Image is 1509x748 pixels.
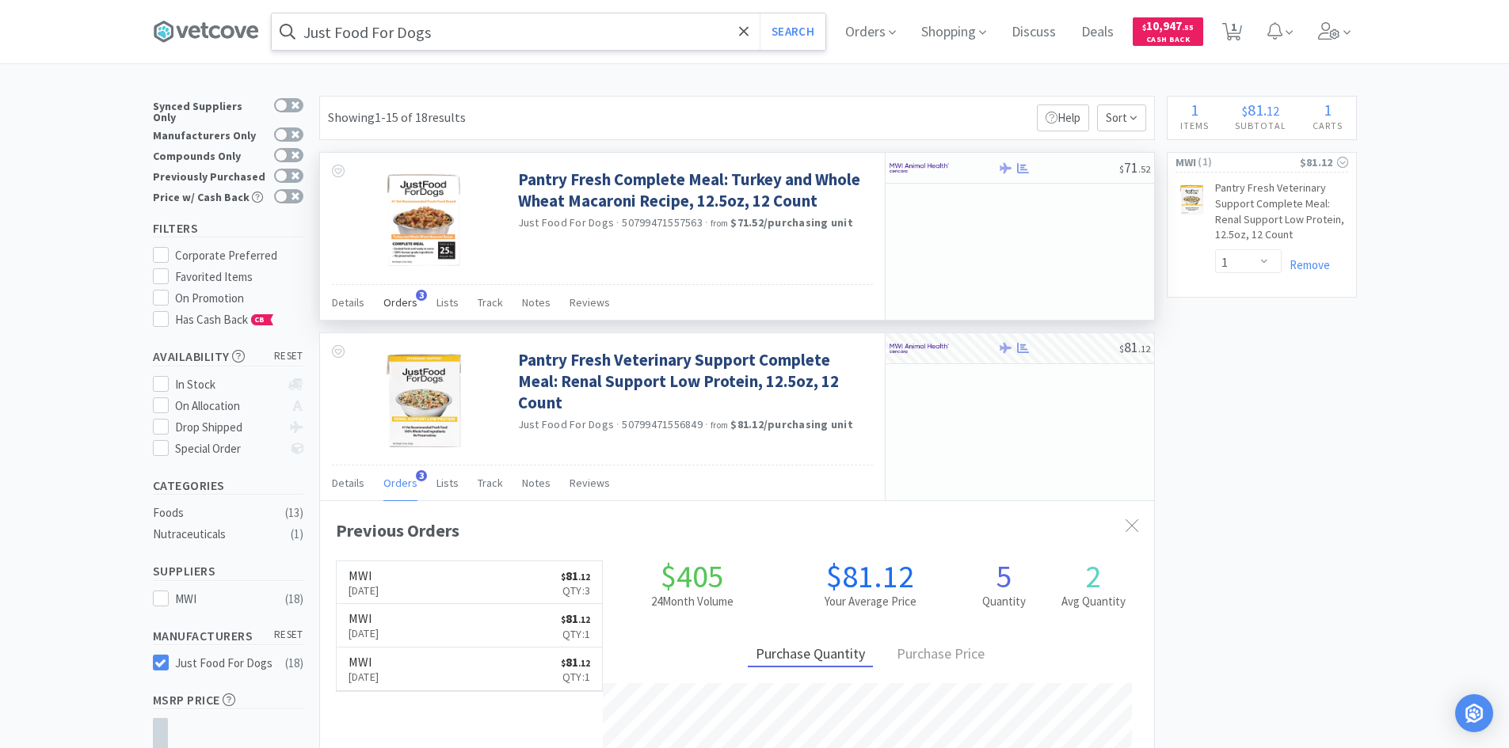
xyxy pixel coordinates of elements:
[561,654,590,670] span: 81
[285,590,303,609] div: ( 18 )
[1196,154,1299,170] span: ( 1 )
[1119,343,1124,355] span: $
[518,417,615,431] a: Just Food For Dogs
[153,691,303,709] h5: MSRP Price
[518,215,615,230] a: Just Food For Dogs
[332,295,364,309] span: Details
[561,625,590,643] p: Qty: 1
[959,560,1049,592] h1: 5
[337,561,603,605] a: MWI[DATE]$81.12Qty:3
[1324,100,1332,120] span: 1
[760,13,825,50] button: Search
[730,215,853,230] strong: $71.52 / purchasing unit
[518,169,869,212] a: Pantry Fresh Complete Meal: Turkey and Whole Wheat Macaroni Recipe, 12.5oz, 12 Count
[274,348,303,365] span: reset
[959,592,1049,611] h2: Quantity
[285,654,303,673] div: ( 18 )
[578,614,590,625] span: . 12
[1075,25,1120,40] a: Deals
[478,295,503,309] span: Track
[1133,10,1203,53] a: $10,947.55Cash Back
[291,525,303,544] div: ( 1 )
[561,582,590,599] p: Qty: 3
[730,417,853,431] strong: $81.12 / purchasing unit
[616,417,619,431] span: ·
[711,218,728,229] span: from
[1142,18,1194,33] span: 10,947
[622,215,703,230] span: 50799471557563
[561,568,590,583] span: 81
[337,647,603,691] a: MWI[DATE]$81.12Qty:1
[175,246,303,265] div: Corporate Preferred
[570,295,610,309] span: Reviews
[175,439,280,458] div: Special Order
[1182,22,1194,32] span: . 55
[1037,104,1089,131] p: Help
[349,582,379,599] p: [DATE]
[153,525,281,544] div: Nutraceuticals
[522,476,551,490] span: Notes
[1222,118,1300,133] h4: Subtotal
[175,312,274,327] span: Has Cash Back
[416,290,427,301] span: 3
[561,668,590,685] p: Qty: 1
[153,219,303,237] h5: Filters
[1248,100,1263,120] span: 81
[175,375,280,394] div: In Stock
[372,169,474,271] img: 44b3f3d6f85f47859d9a014302de2db4_617577.png
[175,268,303,287] div: Favorited Items
[153,98,266,123] div: Synced Suppliers Only
[252,315,268,325] span: CB
[1142,22,1146,32] span: $
[1176,154,1197,171] span: MWI
[436,295,459,309] span: Lists
[711,420,728,431] span: from
[349,612,379,625] h6: MWI
[578,658,590,669] span: . 12
[889,643,993,667] div: Purchase Price
[153,189,266,203] div: Price w/ Cash Back
[890,336,949,360] img: f6b2451649754179b5b4e0c70c3f7cb0_2.png
[478,476,503,490] span: Track
[570,476,610,490] span: Reviews
[349,625,379,642] p: [DATE]
[705,215,708,230] span: ·
[1005,25,1062,40] a: Discuss
[603,560,781,592] h1: $405
[372,349,474,452] img: 54c87492740041df8a8ad01f767e4bfb_620346.png
[349,668,379,685] p: [DATE]
[1168,118,1222,133] h4: Items
[1242,103,1248,119] span: $
[1215,180,1348,249] a: Pantry Fresh Veterinary Support Complete Meal: Renal Support Low Protein, 12.5oz, 12 Count
[518,349,869,414] a: Pantry Fresh Veterinary Support Complete Meal: Renal Support Low Protein, 12.5oz, 12 Count
[153,169,266,182] div: Previously Purchased
[1222,102,1300,118] div: .
[603,592,781,611] h2: 24 Month Volume
[153,562,303,580] h5: Suppliers
[561,571,566,583] span: $
[383,476,417,490] span: Orders
[416,470,427,481] span: 3
[1119,158,1150,177] span: 71
[383,295,417,309] span: Orders
[561,610,590,626] span: 81
[1097,104,1146,131] span: Sort
[274,627,303,644] span: reset
[175,397,280,416] div: On Allocation
[1455,694,1493,732] div: Open Intercom Messenger
[1138,343,1150,355] span: . 12
[1300,154,1348,171] div: $81.12
[153,477,303,495] h5: Categories
[622,417,703,431] span: 50799471556849
[175,289,303,308] div: On Promotion
[578,571,590,583] span: . 12
[153,148,266,161] div: Compounds Only
[522,295,551,309] span: Notes
[285,503,303,522] div: ( 13 )
[781,560,959,592] h1: $81.12
[272,13,825,50] input: Search by item, sku, manufacturer, ingredient, size...
[349,569,379,582] h6: MWI
[616,215,619,230] span: ·
[349,655,379,668] h6: MWI
[561,614,566,625] span: $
